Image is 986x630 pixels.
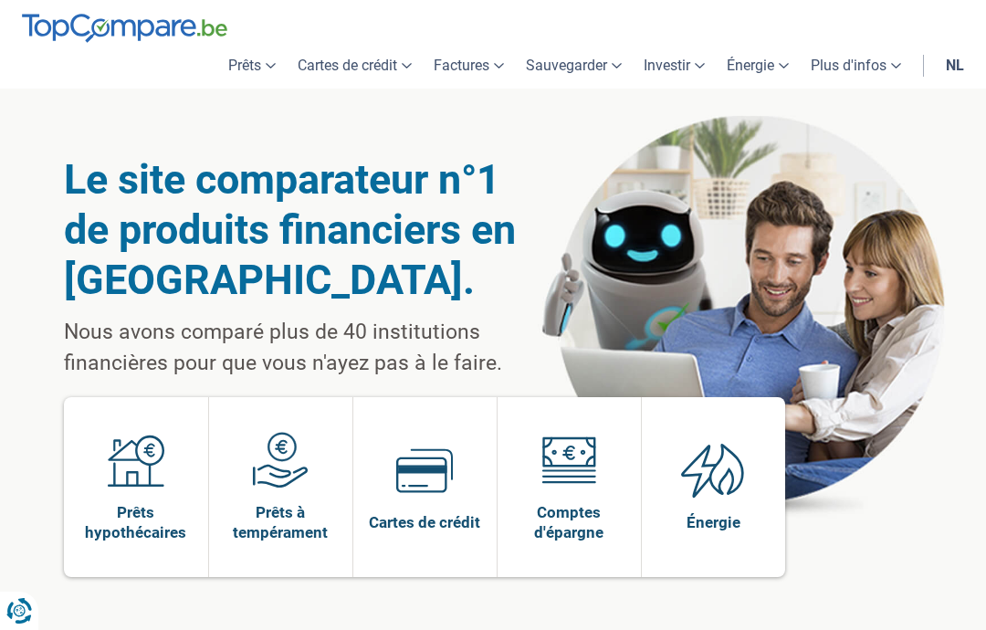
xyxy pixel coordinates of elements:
font: Sauvegarder [526,57,607,74]
font: Prêts à tempérament [233,503,328,541]
img: Cartes de crédit [396,442,453,499]
a: Énergie [716,43,800,89]
a: Cartes de crédit Cartes de crédit [353,397,497,577]
a: Prêts à tempérament Prêts à tempérament [209,397,352,577]
a: Comptes d'épargne Comptes d'épargne [498,397,641,577]
a: Plus d'infos [800,43,912,89]
a: Sauvegarder [515,43,633,89]
font: Le site comparateur n°1 de produits financiers en [GEOGRAPHIC_DATA]. [64,155,516,304]
img: Énergie [681,442,745,499]
a: Prêts hypothécaires Prêts hypothécaires [64,397,208,577]
font: Investir [644,57,690,74]
font: Prêts hypothécaires [85,503,186,541]
font: Plus d'infos [811,57,886,74]
font: Cartes de crédit [298,57,397,74]
a: Investir [633,43,716,89]
img: TopComparer [22,14,227,43]
font: Énergie [727,57,774,74]
font: Comptes d'épargne [534,503,603,541]
img: Comptes d'épargne [540,432,597,488]
a: Factures [423,43,515,89]
a: nl [935,43,975,89]
font: nl [946,57,964,74]
font: Nous avons comparé plus de 40 institutions financières pour que vous n'ayez pas à le faire. [64,320,502,375]
a: Énergie Énergie [642,397,785,577]
font: Prêts [228,57,261,74]
font: Cartes de crédit [369,513,480,531]
font: Factures [434,57,489,74]
img: Prêts à tempérament [252,432,309,488]
a: Cartes de crédit [287,43,423,89]
font: Énergie [687,513,740,531]
img: Prêts hypothécaires [108,432,164,488]
a: Prêts [217,43,287,89]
